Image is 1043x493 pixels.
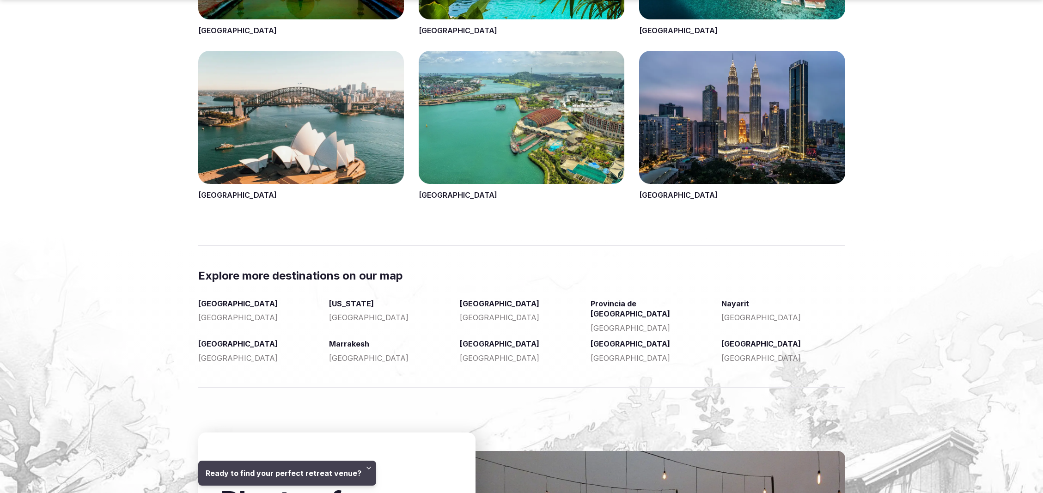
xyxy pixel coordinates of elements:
h3: [GEOGRAPHIC_DATA] [460,312,583,323]
a: [GEOGRAPHIC_DATA] [639,26,718,35]
a: [GEOGRAPHIC_DATA] [419,26,497,35]
h3: [GEOGRAPHIC_DATA] [721,353,845,363]
a: [GEOGRAPHIC_DATA] [460,339,583,349]
a: Nayarit [721,298,845,309]
a: [GEOGRAPHIC_DATA] [721,339,845,349]
a: [GEOGRAPHIC_DATA] [198,339,322,349]
a: [GEOGRAPHIC_DATA] [419,190,497,200]
a: [GEOGRAPHIC_DATA] [460,298,583,309]
h3: [GEOGRAPHIC_DATA] [198,312,322,323]
h3: [GEOGRAPHIC_DATA] [329,353,452,363]
a: [GEOGRAPHIC_DATA] [591,339,714,349]
h3: [GEOGRAPHIC_DATA] [460,353,583,363]
a: [GEOGRAPHIC_DATA] [198,298,322,309]
a: [GEOGRAPHIC_DATA] [639,190,718,200]
a: [GEOGRAPHIC_DATA] [198,190,277,200]
h3: [GEOGRAPHIC_DATA] [591,323,714,333]
h3: [GEOGRAPHIC_DATA] [329,312,452,323]
a: [GEOGRAPHIC_DATA] [198,26,277,35]
h3: [GEOGRAPHIC_DATA] [721,312,845,323]
a: [US_STATE] [329,298,452,309]
h3: [GEOGRAPHIC_DATA] [591,353,714,363]
a: Provincia de [GEOGRAPHIC_DATA] [591,298,714,319]
h3: [GEOGRAPHIC_DATA] [198,353,322,363]
h2: Explore more destinations on our map [198,268,845,284]
a: Marrakesh [329,339,452,349]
